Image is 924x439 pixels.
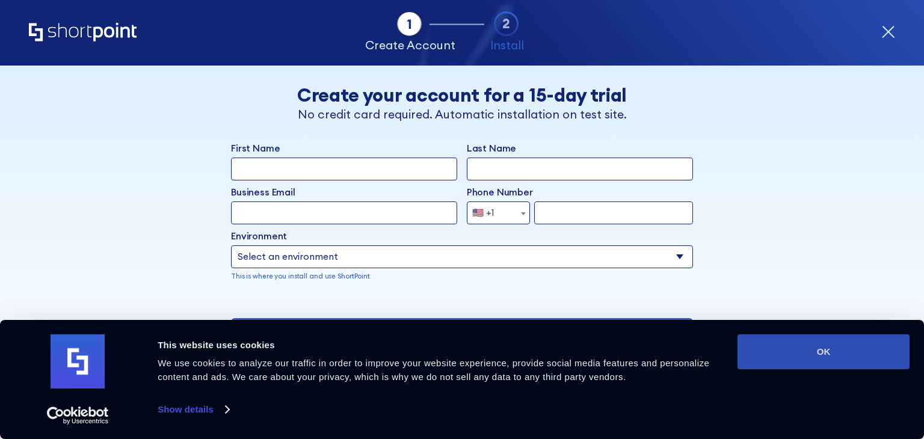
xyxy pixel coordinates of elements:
[158,338,710,352] div: This website uses cookies
[25,407,131,425] a: Usercentrics Cookiebot - opens in a new window
[158,358,709,382] span: We use cookies to analyze our traffic in order to improve your website experience, provide social...
[51,334,105,388] img: logo
[738,334,910,369] button: OK
[158,401,229,419] a: Show details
